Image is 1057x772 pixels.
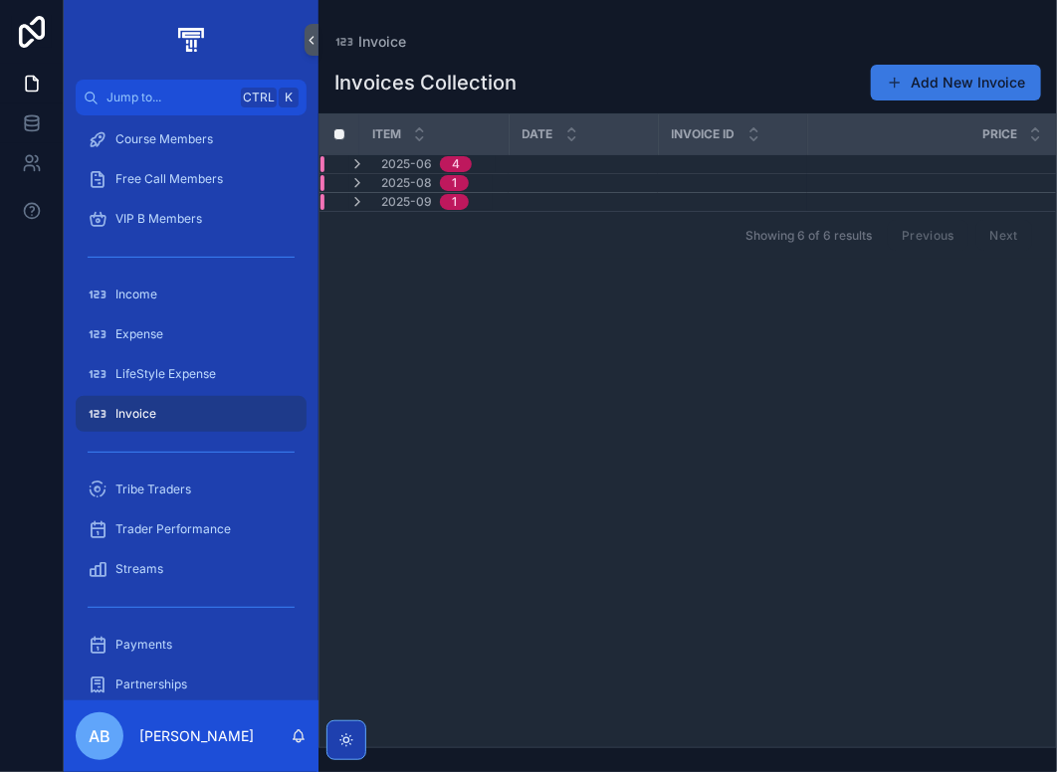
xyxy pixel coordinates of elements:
[372,126,401,142] span: Item
[76,201,307,237] a: VIP B Members
[76,121,307,157] a: Course Members
[76,627,307,663] a: Payments
[115,406,156,422] span: Invoice
[334,69,517,96] h1: Invoices Collection
[452,194,457,210] div: 1
[115,561,163,577] span: Streams
[334,32,406,52] a: Invoice
[76,161,307,197] a: Free Call Members
[115,482,191,497] span: Tribe Traders
[115,676,187,692] span: Partnerships
[871,65,1041,100] button: Add New Invoice
[64,115,318,700] div: scrollable content
[115,521,231,537] span: Trader Performance
[381,175,432,191] span: 2025-08
[672,126,736,142] span: Invoice ID
[523,126,553,142] span: Date
[115,131,213,147] span: Course Members
[76,667,307,702] a: Partnerships
[76,356,307,392] a: LifeStyle Expense
[745,228,872,244] span: Showing 6 of 6 results
[452,175,457,191] div: 1
[76,472,307,507] a: Tribe Traders
[89,724,110,748] span: AB
[76,396,307,432] a: Invoice
[358,32,406,52] span: Invoice
[452,156,460,172] div: 4
[381,194,432,210] span: 2025-09
[76,551,307,587] a: Streams
[982,126,1017,142] span: Price
[106,90,233,105] span: Jump to...
[76,80,307,115] button: Jump to...CtrlK
[115,637,172,653] span: Payments
[115,287,157,302] span: Income
[76,316,307,352] a: Expense
[381,156,432,172] span: 2025-06
[281,90,297,105] span: K
[115,211,202,227] span: VIP B Members
[76,277,307,312] a: Income
[241,88,277,107] span: Ctrl
[76,511,307,547] a: Trader Performance
[139,726,254,746] p: [PERSON_NAME]
[115,326,163,342] span: Expense
[115,171,223,187] span: Free Call Members
[174,24,207,56] img: App logo
[115,366,216,382] span: LifeStyle Expense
